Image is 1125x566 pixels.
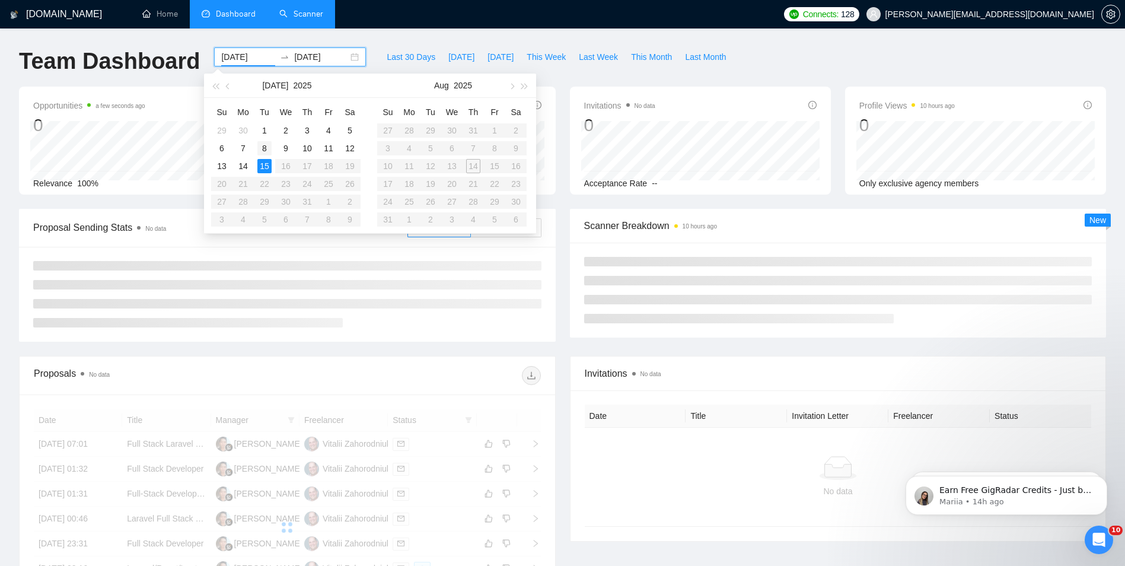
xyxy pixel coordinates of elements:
th: Sa [505,103,527,122]
span: dashboard [202,9,210,18]
td: 2025-07-06 [211,139,232,157]
th: Fr [318,103,339,122]
div: 0 [584,114,655,136]
span: [DATE] [448,50,474,63]
td: 2025-07-11 [318,139,339,157]
span: This Week [527,50,566,63]
span: Only exclusive agency members [859,179,979,188]
span: Relevance [33,179,72,188]
th: We [275,103,297,122]
td: 2025-06-30 [232,122,254,139]
td: 2025-07-13 [211,157,232,175]
button: Last 30 Days [380,47,442,66]
div: 12 [343,141,357,155]
th: Fr [484,103,505,122]
iframe: Intercom notifications message [888,451,1125,534]
span: info-circle [808,101,817,109]
div: 6 [215,141,229,155]
input: Start date [221,50,275,63]
div: 13 [215,159,229,173]
span: user [869,10,878,18]
button: Last Week [572,47,624,66]
span: Last Month [685,50,726,63]
span: info-circle [533,101,541,109]
div: 1 [257,123,272,138]
td: 2025-07-10 [297,139,318,157]
th: Mo [399,103,420,122]
span: Profile Views [859,98,955,113]
th: Date [585,405,686,428]
div: 0 [33,114,145,136]
td: 2025-07-14 [232,157,254,175]
span: Opportunities [33,98,145,113]
button: [DATE] [481,47,520,66]
span: swap-right [280,52,289,62]
td: 2025-07-12 [339,139,361,157]
span: Proposal Sending Stats [33,220,407,235]
span: [DATE] [487,50,514,63]
time: 10 hours ago [920,103,954,109]
div: 3 [300,123,314,138]
div: 14 [236,159,250,173]
a: searchScanner [279,9,323,19]
td: 2025-06-29 [211,122,232,139]
div: 29 [215,123,229,138]
div: 5 [343,123,357,138]
span: Connects: [803,8,839,21]
span: -- [652,179,657,188]
input: End date [294,50,348,63]
div: 0 [859,114,955,136]
time: 10 hours ago [683,223,717,230]
div: 2 [279,123,293,138]
button: This Week [520,47,572,66]
button: Last Month [678,47,732,66]
iframe: Intercom live chat [1085,526,1113,554]
td: 2025-07-05 [339,122,361,139]
span: Acceptance Rate [584,179,648,188]
th: Title [686,405,787,428]
th: Th [297,103,318,122]
img: upwork-logo.png [789,9,799,19]
div: 8 [257,141,272,155]
th: Status [990,405,1091,428]
th: Invitation Letter [787,405,888,428]
th: We [441,103,463,122]
span: Scanner Breakdown [584,218,1092,233]
span: No data [640,371,661,377]
th: Sa [339,103,361,122]
span: No data [635,103,655,109]
time: a few seconds ago [95,103,145,109]
div: 4 [321,123,336,138]
div: No data [594,485,1082,498]
span: setting [1102,9,1120,19]
td: 2025-07-08 [254,139,275,157]
span: Last Week [579,50,618,63]
div: 10 [300,141,314,155]
th: Su [211,103,232,122]
div: Proposals [34,366,287,385]
div: 7 [236,141,250,155]
a: homeHome [142,9,178,19]
td: 2025-07-01 [254,122,275,139]
button: [DATE] [262,74,288,97]
span: to [280,52,289,62]
button: [DATE] [442,47,481,66]
th: Tu [254,103,275,122]
span: New [1089,215,1106,225]
button: setting [1101,5,1120,24]
span: info-circle [1083,101,1092,109]
span: This Month [631,50,672,63]
span: Invitations [584,98,655,113]
div: 30 [236,123,250,138]
button: This Month [624,47,678,66]
span: Dashboard [216,9,256,19]
td: 2025-07-02 [275,122,297,139]
div: 15 [257,159,272,173]
span: Last 30 Days [387,50,435,63]
th: Mo [232,103,254,122]
button: Aug [434,74,449,97]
